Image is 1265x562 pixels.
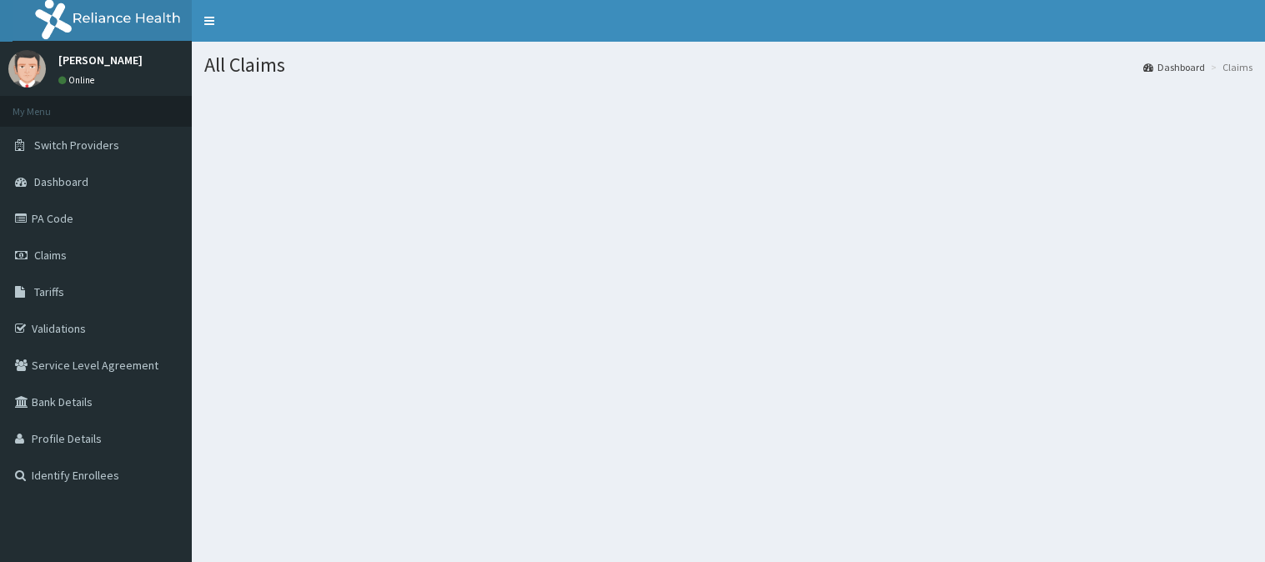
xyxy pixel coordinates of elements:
[204,54,1252,76] h1: All Claims
[58,74,98,86] a: Online
[1143,60,1205,74] a: Dashboard
[34,248,67,263] span: Claims
[58,54,143,66] p: [PERSON_NAME]
[34,138,119,153] span: Switch Providers
[1207,60,1252,74] li: Claims
[34,174,88,189] span: Dashboard
[34,284,64,299] span: Tariffs
[8,50,46,88] img: User Image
